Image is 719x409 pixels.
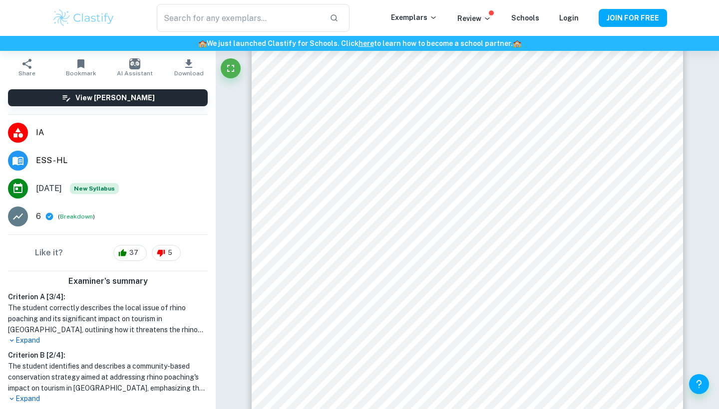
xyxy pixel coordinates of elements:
p: Expand [8,335,208,346]
span: ESS - HL [36,155,208,167]
button: Bookmark [54,53,108,81]
p: Exemplars [391,12,437,23]
span: New Syllabus [70,183,119,194]
button: Help and Feedback [689,374,709,394]
p: 6 [36,210,41,222]
span: [DATE] [36,183,62,195]
p: Expand [8,394,208,404]
button: View [PERSON_NAME] [8,89,208,106]
div: 37 [113,245,147,261]
button: Breakdown [60,212,93,221]
h6: Criterion B [ 2 / 4 ]: [8,350,208,361]
h6: Criterion A [ 3 / 4 ]: [8,291,208,302]
button: Fullscreen [221,58,241,78]
h6: Examiner's summary [4,275,212,287]
span: 🏫 [198,39,207,47]
div: 5 [152,245,181,261]
span: Share [18,70,35,77]
h1: The student identifies and describes a community-based conservation strategy aimed at addressing ... [8,361,208,394]
span: AI Assistant [117,70,153,77]
span: 5 [162,248,178,258]
a: Login [559,14,579,22]
h6: Like it? [35,247,63,259]
button: Download [162,53,216,81]
button: AI Assistant [108,53,162,81]
p: Review [457,13,491,24]
span: 🏫 [513,39,521,47]
h6: View [PERSON_NAME] [75,92,155,103]
a: here [359,39,374,47]
a: Schools [511,14,539,22]
img: AI Assistant [129,58,140,69]
span: 37 [124,248,144,258]
span: ( ) [58,212,95,221]
h1: The student correctly describes the local issue of rhino poaching and its significant impact on t... [8,302,208,335]
span: Download [174,70,204,77]
div: Starting from the May 2026 session, the ESS IA requirements have changed. We created this exempla... [70,183,119,194]
span: Bookmark [66,70,96,77]
input: Search for any exemplars... [157,4,322,32]
button: JOIN FOR FREE [599,9,667,27]
img: Clastify logo [52,8,115,28]
span: IA [36,127,208,139]
h6: We just launched Clastify for Schools. Click to learn how to become a school partner. [2,38,717,49]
